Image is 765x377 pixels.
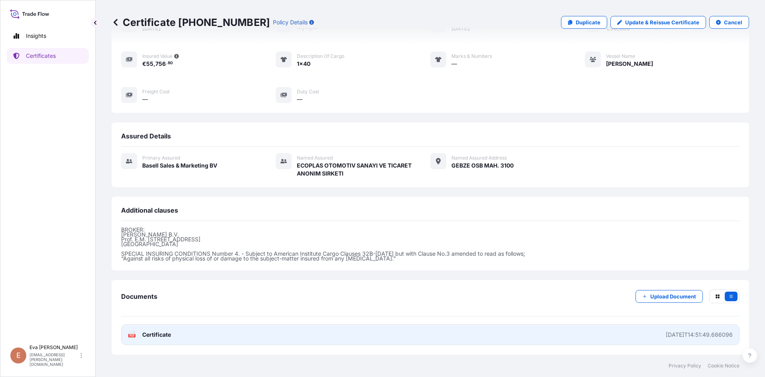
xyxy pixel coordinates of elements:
[166,62,167,65] span: .
[451,155,507,161] span: Named Assured Address
[610,16,706,29] a: Update & Reissue Certificate
[121,227,739,261] p: BROKER: [PERSON_NAME] B.V. Prof. E.M. [STREET_ADDRESS] [GEOGRAPHIC_DATA] SPECIAL INSURING CONDITI...
[142,162,217,170] span: Basell Sales & Marketing BV
[142,89,170,95] span: Freight Cost
[606,60,653,68] span: [PERSON_NAME]
[26,32,46,40] p: Insights
[26,52,56,60] p: Certificates
[112,16,270,29] p: Certificate [PHONE_NUMBER]
[121,324,739,345] a: PDFCertificate[DATE]T14:51:49.686096
[121,132,171,140] span: Assured Details
[625,18,699,26] p: Update & Reissue Certificate
[650,292,696,300] p: Upload Document
[29,344,79,351] p: Eva [PERSON_NAME]
[297,95,302,103] span: —
[297,162,430,178] span: ECOPLAS OTOMOTIV SANAYI VE TICARET ANONIM SIRKETI
[297,89,319,95] span: Duty Cost
[666,331,733,339] div: [DATE]T14:51:49.686096
[121,292,157,300] span: Documents
[7,48,89,64] a: Certificates
[451,162,514,170] span: GEBZE OSB MAH. 3100
[29,352,79,367] p: [EMAIL_ADDRESS][PERSON_NAME][DOMAIN_NAME]
[7,28,89,44] a: Insights
[297,60,310,68] span: 1x40
[708,363,739,369] a: Cookie Notice
[142,331,171,339] span: Certificate
[606,53,635,59] span: Vessel Name
[669,363,701,369] a: Privacy Policy
[297,53,344,59] span: Description of cargo
[121,206,178,214] span: Additional clauses
[709,16,749,29] button: Cancel
[273,18,308,26] p: Policy Details
[142,53,173,59] span: Insured Value
[142,155,180,161] span: Primary assured
[724,18,742,26] p: Cancel
[142,61,146,67] span: €
[576,18,600,26] p: Duplicate
[451,53,492,59] span: Marks & Numbers
[168,62,173,65] span: 80
[155,61,166,67] span: 756
[129,334,135,337] text: PDF
[153,61,155,67] span: ,
[146,61,153,67] span: 55
[16,351,21,359] span: E
[297,155,333,161] span: Named Assured
[451,60,457,68] span: —
[636,290,703,303] button: Upload Document
[561,16,607,29] a: Duplicate
[142,95,148,103] span: —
